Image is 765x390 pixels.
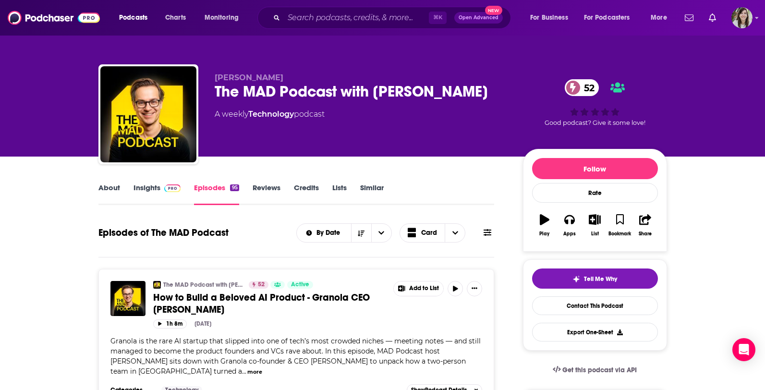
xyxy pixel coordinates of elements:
a: Show notifications dropdown [681,10,697,26]
button: Show More Button [467,281,482,296]
button: open menu [644,10,679,25]
img: tell me why sparkle [572,275,580,283]
button: Share [632,208,657,243]
span: Logged in as devinandrade [731,7,753,28]
span: ... [242,367,246,376]
img: User Profile [731,7,753,28]
button: Open AdvancedNew [454,12,503,24]
a: Technology [248,110,294,119]
span: [PERSON_NAME] [215,73,283,82]
div: A weekly podcast [215,109,325,120]
button: open menu [578,10,644,25]
img: The MAD Podcast with Matt Turck [153,281,161,289]
span: Tell Me Why [584,275,617,283]
a: Lists [332,183,347,205]
a: How to Build a Beloved AI Product - Granola CEO [PERSON_NAME] [153,292,387,316]
a: Contact This Podcast [532,296,658,315]
button: Bookmark [607,208,632,243]
div: Apps [563,231,576,237]
a: Credits [294,183,319,205]
div: Search podcasts, credits, & more... [267,7,520,29]
a: Episodes95 [194,183,239,205]
span: Active [291,280,309,290]
button: Follow [532,158,658,179]
a: InsightsPodchaser Pro [134,183,181,205]
span: How to Build a Beloved AI Product - Granola CEO [PERSON_NAME] [153,292,370,316]
span: For Podcasters [584,11,630,24]
span: Podcasts [119,11,147,24]
span: Good podcast? Give it some love! [545,119,645,126]
a: Similar [360,183,384,205]
button: open menu [297,230,351,236]
a: Get this podcast via API [545,358,645,382]
a: Show notifications dropdown [705,10,720,26]
button: Apps [557,208,582,243]
button: more [247,368,262,376]
span: Add to List [409,285,439,292]
a: The MAD Podcast with [PERSON_NAME] [163,281,243,289]
div: [DATE] [194,320,211,327]
a: 52 [565,79,599,96]
span: New [485,6,502,15]
img: The MAD Podcast with Matt Turck [100,66,196,162]
span: By Date [316,230,343,236]
img: Podchaser Pro [164,184,181,192]
button: open menu [371,224,391,242]
a: About [98,183,120,205]
button: Show profile menu [731,7,753,28]
div: 95 [230,184,239,191]
button: Show More Button [394,281,444,296]
div: 52Good podcast? Give it some love! [523,73,667,133]
button: open menu [198,10,251,25]
button: Play [532,208,557,243]
a: Reviews [253,183,280,205]
h1: Episodes of The MAD Podcast [98,227,229,239]
span: Open Advanced [459,15,498,20]
input: Search podcasts, credits, & more... [284,10,429,25]
button: open menu [112,10,160,25]
button: Export One-Sheet [532,323,658,341]
span: Monitoring [205,11,239,24]
div: Bookmark [608,231,631,237]
div: Rate [532,183,658,203]
h2: Choose List sort [296,223,392,243]
div: Open Intercom Messenger [732,338,755,361]
img: Podchaser - Follow, Share and Rate Podcasts [8,9,100,27]
div: Share [639,231,652,237]
span: Card [421,230,437,236]
a: 52 [249,281,268,289]
button: Choose View [400,223,466,243]
a: Charts [159,10,192,25]
a: Active [287,281,313,289]
button: List [582,208,607,243]
span: Charts [165,11,186,24]
span: 52 [574,79,599,96]
button: Sort Direction [351,224,371,242]
button: open menu [523,10,580,25]
div: Play [539,231,549,237]
span: ⌘ K [429,12,447,24]
div: List [591,231,599,237]
span: 52 [258,280,265,290]
span: More [651,11,667,24]
img: How to Build a Beloved AI Product - Granola CEO Chris Pedregal [110,281,146,316]
span: Granola is the rare AI startup that slipped into one of tech’s most crowded niches — meeting note... [110,337,481,376]
span: Get this podcast via API [562,366,637,374]
span: For Business [530,11,568,24]
button: 1h 8m [153,319,187,329]
button: tell me why sparkleTell Me Why [532,268,658,289]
